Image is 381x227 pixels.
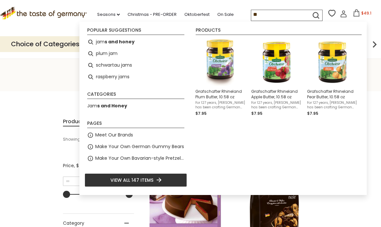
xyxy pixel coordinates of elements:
li: jams and honey [85,36,187,48]
a: Grafschafter Rhineland Plum Butter, 10.58 ozFor 127 years, [PERSON_NAME] has been crafting German... [195,39,246,117]
b: s and Honey [97,103,127,109]
li: Make Your Own German Gummy Bears [85,141,187,153]
a: Meet Our Brands [95,131,133,139]
a: Seasons [97,11,120,18]
li: Popular suggestions [87,28,184,35]
a: Oktoberfest [184,11,210,18]
li: Meet Our Brands [85,129,187,141]
li: plum jam [85,48,187,59]
a: Jams and Honey [87,102,127,110]
span: Grafschafter Rhineland Apple Butter, 10.58 oz [251,89,302,100]
span: $7.95 [251,111,263,116]
span: Price [63,162,79,169]
a: Christmas - PRE-ORDER [128,11,177,18]
h1: Search results [20,64,361,78]
li: Grafschafter Rhineland Apple Butter, 10.58 oz [249,36,304,119]
span: Grafschafter Rhineland Plum Butter, 10.58 oz [195,89,246,100]
span: $49.1 [361,10,371,16]
span: $7.95 [195,111,207,116]
li: Products [196,28,362,35]
li: Grafschafter Rhineland Pear Butter, 10.58 oz [304,36,360,119]
span: For 127 years, [PERSON_NAME] has been crafting German favorites. Enjoy this delicious plum spread... [195,101,246,110]
a: Make Your Own Bavarian-style Pretzel at Home [95,155,184,162]
li: Make Your Own Bavarian-style Pretzel at Home [85,153,187,164]
span: Grafschafter Rhineland Pear Butter, 10.58 oz [307,89,358,100]
input: Minimum value [63,177,94,186]
a: Grafschafter Rhineland Apple Butter, 10.58 ozFor 127 years, [PERSON_NAME] has been crafting Germa... [251,39,302,117]
li: raspberry jams [85,71,187,83]
b: s and honey [105,38,135,46]
span: , $ [74,162,79,169]
span: View all 147 items [110,177,153,184]
li: schwartau jams [85,59,187,71]
li: Categories [87,92,184,99]
div: Showing results for " " [63,134,220,145]
a: On Sale [217,11,234,18]
li: View all 147 items [85,173,187,187]
span: $7.95 [307,111,318,116]
a: View Products Tab [63,117,93,126]
a: Make Your Own German Gummy Bears [95,143,184,150]
span: Category [63,220,84,227]
img: next arrow [368,38,381,51]
a: Grafschafter Rhineland Pear Butter, 10.58 ozFor 127 years, [PERSON_NAME] has been crafting German... [307,39,358,117]
li: Pages [87,121,184,128]
span: For 127 years, [PERSON_NAME] has been crafting German favorites. Enjoy this delicious apple butte... [251,101,302,110]
li: Grafschafter Rhineland Plum Butter, 10.58 oz [193,36,249,119]
div: Instant Search Results [79,22,367,195]
span: For 127 years, [PERSON_NAME] has been crafting German favorites. Enjoy this delicious pear butter... [307,101,358,110]
button: $49.1 [348,9,376,19]
li: Jams and Honey [85,100,187,112]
